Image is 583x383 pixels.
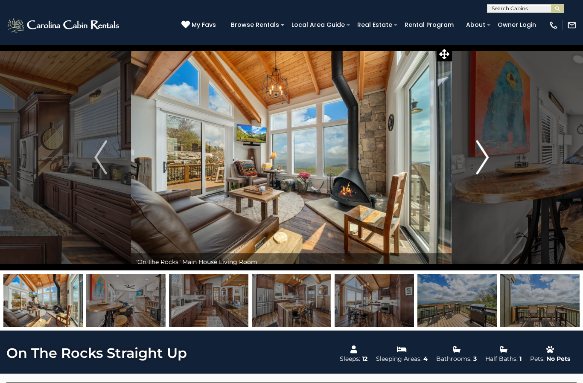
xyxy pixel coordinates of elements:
[335,274,414,327] img: 167946765
[227,18,283,32] a: Browse Rentals
[6,17,122,34] img: White-1-2.png
[94,140,107,174] img: arrow
[3,274,83,327] img: 168624536
[500,274,580,327] img: 168624541
[417,274,497,327] img: 168624540
[70,44,131,270] button: Previous
[476,140,489,174] img: arrow
[353,18,396,32] a: Real Estate
[452,44,513,270] button: Next
[192,20,216,29] span: My Favs
[169,274,248,327] img: 167946768
[86,274,166,327] img: 167946752
[493,18,540,32] a: Owner Login
[131,253,452,270] div: "On The Rocks" Main House Living Room
[181,20,218,30] a: My Favs
[549,20,558,30] img: phone-regular-white.png
[252,274,331,327] img: 167946769
[567,20,577,30] img: mail-regular-white.png
[287,18,349,32] a: Local Area Guide
[400,18,458,32] a: Rental Program
[462,18,490,32] a: About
